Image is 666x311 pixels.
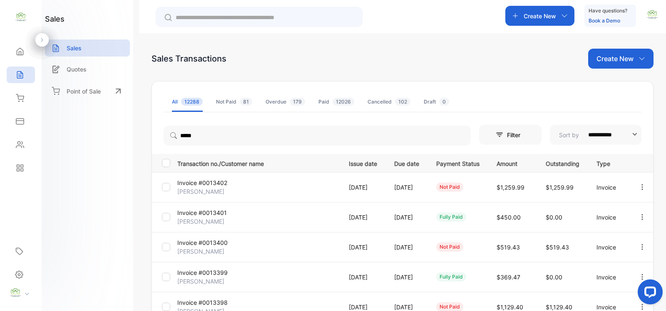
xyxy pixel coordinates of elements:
[45,61,130,78] a: Quotes
[333,98,354,106] span: 12026
[181,98,203,106] span: 12288
[505,6,574,26] button: Create New
[497,304,523,311] span: $1,129.40
[589,7,627,15] p: Have questions?
[596,213,621,222] p: Invoice
[596,158,621,168] p: Type
[45,82,130,100] a: Point of Sale
[596,243,621,252] p: Invoice
[349,183,377,192] p: [DATE]
[177,247,231,256] p: [PERSON_NAME]
[67,65,87,74] p: Quotes
[318,98,354,106] div: Paid
[290,98,305,106] span: 179
[436,212,466,222] div: fully paid
[216,98,252,106] div: Not Paid
[266,98,305,106] div: Overdue
[177,298,231,307] p: Invoice #0013398
[67,44,82,52] p: Sales
[646,6,659,26] button: avatar
[546,184,574,191] span: $1,259.99
[177,158,338,168] p: Transaction no./Customer name
[177,208,231,217] p: Invoice #0013401
[497,214,521,221] span: $450.00
[45,13,65,25] h1: sales
[546,304,572,311] span: $1,129.40
[177,217,231,226] p: [PERSON_NAME]
[394,183,419,192] p: [DATE]
[524,12,556,20] p: Create New
[67,87,101,96] p: Point of Sale
[177,178,231,187] p: Invoice #0013402
[546,244,569,251] span: $519.43
[394,273,419,281] p: [DATE]
[394,243,419,252] p: [DATE]
[546,214,562,221] span: $0.00
[177,187,231,196] p: [PERSON_NAME]
[394,158,419,168] p: Due date
[9,286,22,299] img: profile
[424,98,449,106] div: Draft
[497,184,524,191] span: $1,259.99
[436,272,466,281] div: fully paid
[177,277,231,286] p: [PERSON_NAME]
[436,158,480,168] p: Payment Status
[546,274,562,281] span: $0.00
[394,213,419,222] p: [DATE]
[546,158,579,168] p: Outstanding
[177,238,231,247] p: Invoice #0013400
[15,11,27,23] img: logo
[349,213,377,222] p: [DATE]
[646,8,659,21] img: avatar
[349,273,377,281] p: [DATE]
[349,243,377,252] p: [DATE]
[596,183,621,192] p: Invoice
[240,98,252,106] span: 81
[45,39,130,57] a: Sales
[436,242,463,252] div: not paid
[497,244,520,251] span: $519.43
[497,274,520,281] span: $369.47
[550,125,641,145] button: Sort by
[497,158,529,168] p: Amount
[596,273,621,281] p: Invoice
[152,52,226,65] div: Sales Transactions
[559,131,579,139] p: Sort by
[177,268,231,277] p: Invoice #0013399
[368,98,410,106] div: Cancelled
[395,98,410,106] span: 102
[631,276,666,311] iframe: LiveChat chat widget
[589,17,620,24] a: Book a Demo
[439,98,449,106] span: 0
[588,49,654,69] button: Create New
[349,158,377,168] p: Issue date
[596,54,634,64] p: Create New
[172,98,203,106] div: All
[436,183,463,192] div: not paid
